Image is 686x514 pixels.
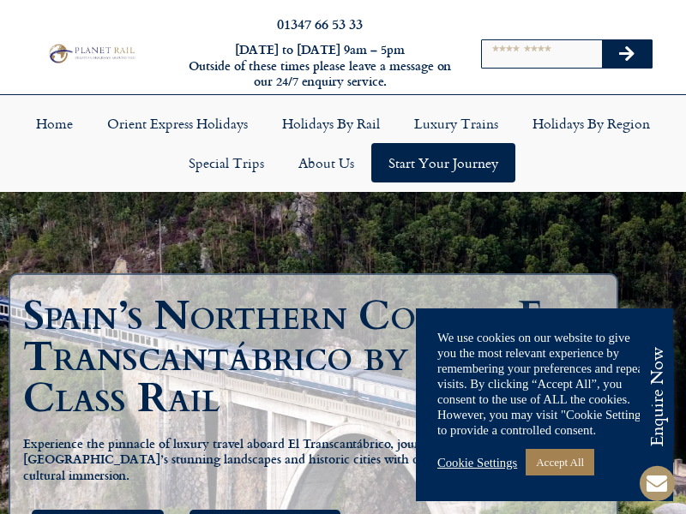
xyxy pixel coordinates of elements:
a: Orient Express Holidays [90,104,265,143]
a: Accept All [526,449,594,475]
a: Cookie Settings [437,455,517,470]
button: Search [602,40,652,68]
h1: Spain’s Northern Coast - El Transcantábrico by First Class Rail [23,296,612,419]
img: Planet Rail Train Holidays Logo [45,42,137,64]
a: About Us [281,143,371,182]
a: 01347 66 53 33 [277,14,363,33]
a: Luxury Trains [397,104,515,143]
h5: Experience the pinnacle of luxury travel aboard El Transcantábrico, journeying through northern [... [23,436,604,484]
nav: Menu [9,104,677,182]
h6: [DATE] to [DATE] 9am – 5pm Outside of these times please leave a message on our 24/7 enquiry serv... [187,42,453,90]
a: Holidays by Region [515,104,667,143]
a: Special Trips [171,143,281,182]
a: Home [19,104,90,143]
div: We use cookies on our website to give you the most relevant experience by remembering your prefer... [437,330,652,438]
a: Holidays by Rail [265,104,397,143]
a: Start your Journey [371,143,515,182]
